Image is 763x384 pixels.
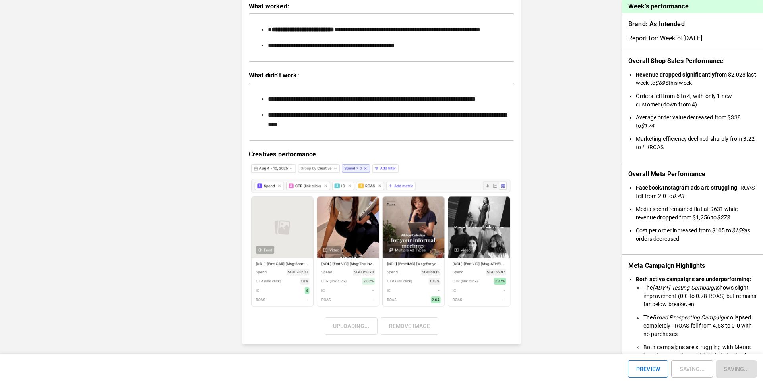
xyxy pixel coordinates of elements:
[628,360,668,378] button: PREVIEW
[717,214,730,221] em: $273
[636,205,757,222] li: Media spend remained flat at $631 while revenue dropped from $1,256 to
[249,71,514,80] p: What didn't work:
[249,83,514,140] div: rdw-wrapper
[655,80,668,86] em: $695
[641,123,654,129] em: $174
[636,227,757,243] li: Cost per order increased from $105 to as orders decreased
[628,34,757,43] p: Report for: Week of [DATE]
[628,56,757,66] p: Overall Shop Sales Performance
[732,227,745,234] em: $158
[653,284,717,291] em: [ADV+] Testing Campaign
[628,2,689,11] p: Week's performance
[249,2,514,11] p: What worked:
[643,343,757,368] li: Both campaigns are struggling with Meta's broad automation, which isn't delivering for your niche...
[249,162,514,311] img: Creative performance
[636,184,738,191] strong: Facebook/Instagram ads are struggling
[643,284,757,309] li: The shows slight improvement (0.0 to 0.78 ROAS) but remains far below breakeven
[628,19,757,29] p: Brand: As Intended
[628,261,757,271] p: Meta Campaign Highlights
[249,150,514,159] p: Creatives performance
[628,169,757,179] p: Overall Meta Performance
[641,144,649,150] em: 1.1
[249,14,514,61] div: rdw-wrapper
[636,92,757,109] li: Orders fell from 6 to 4, with only 1 new customer (down from 4)
[643,313,757,338] li: The collapsed completely - ROAS fell from 4.53 to 0.0 with no purchases
[636,135,757,152] li: Marketing efficiency declined sharply from 3.22 to ROAS
[636,276,751,282] strong: Both active campaigns are underperforming:
[636,71,757,87] li: from $2,028 last week to this week
[653,314,727,321] em: Broad Prospecting Campaign
[258,25,505,50] div: rdw-editor
[636,113,757,130] li: Average order value decreased from $338 to
[636,184,757,200] li: - ROAS fell from 2.0 to
[258,94,505,129] div: rdw-editor
[672,193,684,199] em: 0.43
[636,71,715,78] strong: Revenue dropped significantly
